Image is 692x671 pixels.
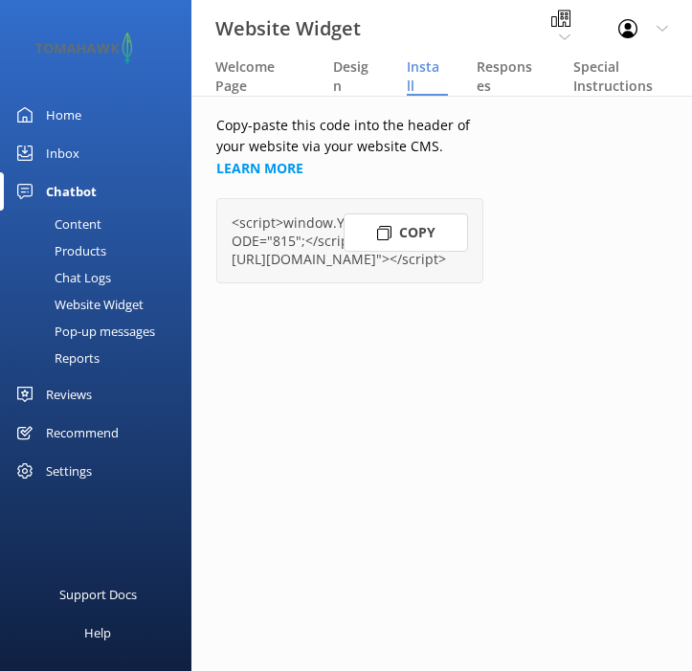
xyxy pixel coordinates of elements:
button: Copy [344,213,468,252]
a: Content [11,211,191,237]
span: Install [407,57,440,96]
div: <script>window.YONDER__CLIENT_CODE="815";</script> <script src="[URL][DOMAIN_NAME]"></script> [232,213,468,268]
div: Chatbot [46,172,97,211]
a: Reports [11,345,191,371]
div: Settings [46,452,92,490]
div: Reports [11,345,100,371]
div: Support Docs [59,575,137,614]
a: Products [11,237,191,264]
p: Copy-paste this code into the header of your website via your website CMS. [216,115,483,179]
div: Products [11,237,106,264]
img: 2-1647550015.png [29,33,139,64]
a: Pop-up messages [11,318,191,345]
span: Responses [477,57,536,96]
a: LEARN MORE [216,159,303,177]
span: Special Instructions [573,57,684,96]
div: Reviews [46,375,92,414]
span: Design [333,57,370,96]
div: Recommend [46,414,119,452]
div: Website Widget [11,291,144,318]
a: Chat Logs [11,264,191,291]
div: Inbox [46,134,79,172]
div: Chat Logs [11,264,111,291]
h3: Website Widget [215,13,361,44]
div: Help [84,614,111,652]
div: Content [11,211,101,237]
div: Pop-up messages [11,318,155,345]
a: Website Widget [11,291,191,318]
div: Home [46,96,81,134]
span: Welcome Page [215,57,297,96]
